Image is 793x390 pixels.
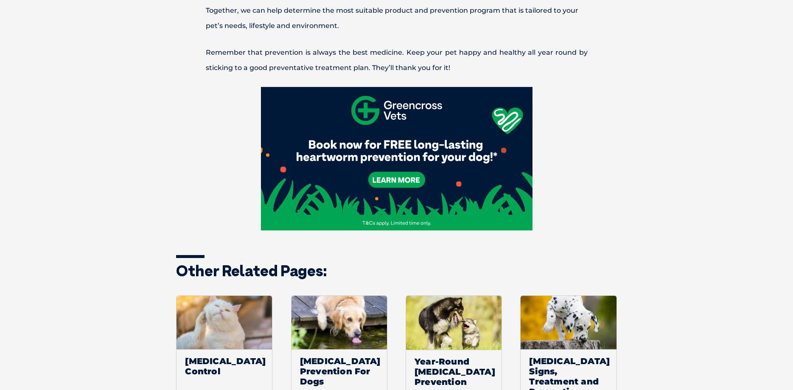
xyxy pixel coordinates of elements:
h3: Other related pages: [176,263,617,278]
p: Together, we can help determine the most suitable product and prevention program that is tailored... [176,3,617,34]
p: Remember that prevention is always the best medicine. Keep your pet happy and healthy all year ro... [176,45,617,76]
img: Default Thumbnail [406,296,502,350]
span: [MEDICAL_DATA] Control [177,349,272,383]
